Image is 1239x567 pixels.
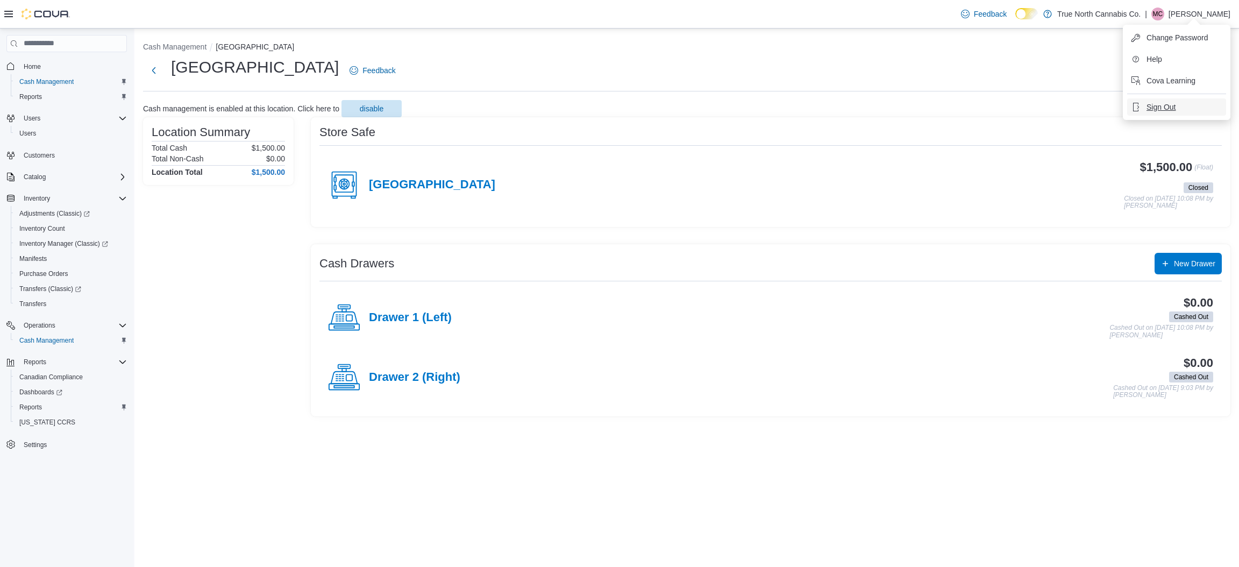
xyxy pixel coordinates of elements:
span: Adjustments (Classic) [19,209,90,218]
button: disable [341,100,402,117]
p: True North Cannabis Co. [1057,8,1141,20]
a: Transfers (Classic) [15,282,86,295]
span: MC [1153,8,1163,20]
span: Home [24,62,41,71]
a: Reports [15,90,46,103]
span: Dashboards [19,388,62,396]
span: Cashed Out [1169,372,1213,382]
a: Manifests [15,252,51,265]
a: Reports [15,401,46,414]
button: Sign Out [1127,98,1226,116]
button: [GEOGRAPHIC_DATA] [216,42,294,51]
span: Purchase Orders [19,270,68,278]
a: [US_STATE] CCRS [15,416,80,429]
button: Operations [2,318,131,333]
p: [PERSON_NAME] [1169,8,1230,20]
h4: $1,500.00 [252,168,285,176]
p: Closed on [DATE] 10:08 PM by [PERSON_NAME] [1124,195,1213,210]
span: Sign Out [1147,102,1176,112]
span: Cashed Out [1174,312,1208,322]
button: New Drawer [1155,253,1222,274]
span: Canadian Compliance [19,373,83,381]
span: Cash Management [19,336,74,345]
span: Transfers (Classic) [19,285,81,293]
a: Inventory Manager (Classic) [11,236,131,251]
button: Users [19,112,45,125]
h4: Drawer 1 (Left) [369,311,452,325]
h3: $1,500.00 [1140,161,1193,174]
span: Inventory Count [15,222,127,235]
span: Inventory Count [19,224,65,233]
span: Reports [19,356,127,368]
span: Home [19,60,127,73]
span: Settings [24,441,47,449]
h3: $0.00 [1184,296,1213,309]
nav: An example of EuiBreadcrumbs [143,41,1230,54]
span: Closed [1188,183,1208,193]
span: Users [19,112,127,125]
nav: Complex example [6,54,127,480]
button: [US_STATE] CCRS [11,415,131,430]
span: Catalog [24,173,46,181]
span: Reports [19,403,42,412]
button: Canadian Compliance [11,370,131,385]
button: Users [2,111,131,126]
h3: Store Safe [319,126,375,139]
span: Help [1147,54,1162,65]
span: Dark Mode [1015,19,1016,20]
a: Cash Management [15,75,78,88]
h6: Total Cash [152,144,187,152]
p: Cashed Out on [DATE] 9:03 PM by [PERSON_NAME] [1113,385,1213,399]
span: Reports [24,358,46,366]
span: Users [19,129,36,138]
a: Adjustments (Classic) [15,207,94,220]
span: Reports [15,401,127,414]
a: Feedback [957,3,1011,25]
span: Canadian Compliance [15,371,127,384]
button: Users [11,126,131,141]
a: Inventory Count [15,222,69,235]
button: Operations [19,319,60,332]
span: Feedback [974,9,1007,19]
button: Help [1127,51,1226,68]
span: Manifests [15,252,127,265]
a: Transfers [15,297,51,310]
span: Reports [15,90,127,103]
span: Cashed Out [1174,372,1208,382]
h3: Location Summary [152,126,250,139]
button: Cash Management [11,74,131,89]
span: Cashed Out [1169,311,1213,322]
span: Inventory [19,192,127,205]
button: Reports [11,89,131,104]
a: Dashboards [11,385,131,400]
button: Cash Management [11,333,131,348]
button: Change Password [1127,29,1226,46]
a: Dashboards [15,386,67,399]
button: Catalog [19,171,50,183]
p: (Float) [1194,161,1213,180]
span: Settings [19,437,127,451]
span: Manifests [19,254,47,263]
h4: Drawer 2 (Right) [369,371,460,385]
button: Inventory [2,191,131,206]
p: $0.00 [266,154,285,163]
button: Reports [19,356,51,368]
button: Reports [11,400,131,415]
a: Cash Management [15,334,78,347]
p: | [1145,8,1147,20]
a: Purchase Orders [15,267,73,280]
span: Washington CCRS [15,416,127,429]
span: Closed [1184,182,1213,193]
span: Inventory [24,194,50,203]
a: Transfers (Classic) [11,281,131,296]
a: Inventory Manager (Classic) [15,237,112,250]
button: Reports [2,355,131,370]
button: Settings [2,436,131,452]
a: Customers [19,149,59,162]
span: Transfers (Classic) [15,282,127,295]
span: Inventory Manager (Classic) [15,237,127,250]
button: Transfers [11,296,131,311]
button: Next [143,60,165,81]
a: Settings [19,438,51,451]
span: Cash Management [15,75,127,88]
